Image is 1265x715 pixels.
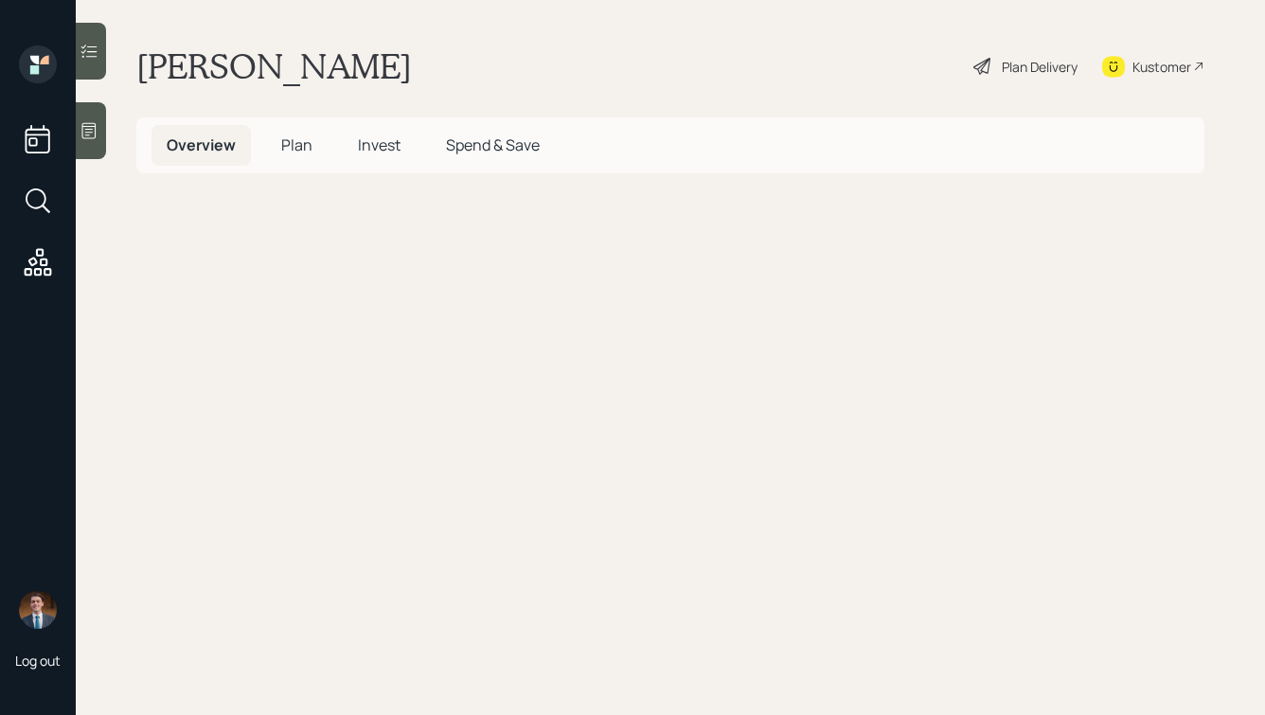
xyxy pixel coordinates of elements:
div: Kustomer [1132,57,1191,77]
span: Spend & Save [446,134,540,155]
div: Plan Delivery [1002,57,1078,77]
span: Plan [281,134,312,155]
h1: [PERSON_NAME] [136,45,412,87]
span: Invest [358,134,401,155]
img: hunter_neumayer.jpg [19,591,57,629]
div: Log out [15,652,61,670]
span: Overview [167,134,236,155]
